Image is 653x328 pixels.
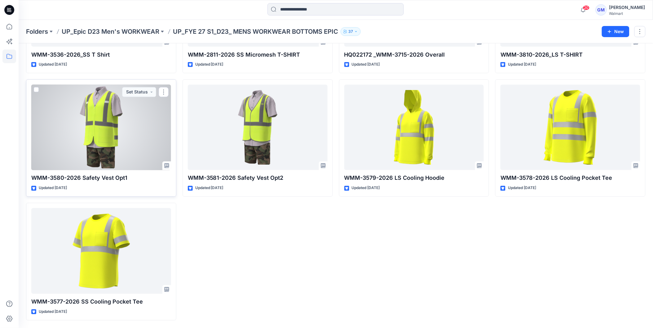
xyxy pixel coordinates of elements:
p: WMM-3536-2026_SS T Shirt [31,50,171,59]
p: WMM-3579-2026 LS Cooling Hoodie [344,174,484,183]
p: WMM-3577-2026 SS Cooling Pocket Tee [31,298,171,306]
p: Updated [DATE] [352,62,380,68]
p: WMM-3581-2026 Safety Vest Opt2 [188,174,328,183]
p: Updated [DATE] [195,185,223,192]
button: 37 [341,27,361,36]
p: WMM-2811-2026 SS Micromesh T-SHIRT [188,50,328,59]
a: WMM-3580-2026 Safety Vest Opt1 [31,85,171,170]
p: Updated [DATE] [352,185,380,192]
p: 37 [348,28,353,35]
p: WMM-3580-2026 Safety Vest Opt1 [31,174,171,183]
p: UP_FYE 27 S1_D23_ MENS WORKWEAR BOTTOMS EPIC [173,27,338,36]
p: Updated [DATE] [39,62,67,68]
span: 20 [583,5,590,10]
p: Updated [DATE] [508,185,536,192]
p: Updated [DATE] [39,185,67,192]
a: WMM-3579-2026 LS Cooling Hoodie [344,85,484,170]
button: New [602,26,629,37]
p: Updated [DATE] [195,62,223,68]
a: WMM-3577-2026 SS Cooling Pocket Tee [31,208,171,294]
p: Updated [DATE] [39,309,67,315]
a: Folders [26,27,48,36]
div: [PERSON_NAME] [609,4,645,11]
p: HQ022172 _WMM-3715-2026 Overall [344,50,484,59]
div: Walmart [609,11,645,16]
a: WMM-3581-2026 Safety Vest Opt2 [188,85,328,170]
p: Updated [DATE] [508,62,536,68]
div: GM [596,4,607,15]
a: WMM-3578-2026 LS Cooling Pocket Tee [501,85,640,170]
p: WMM-3578-2026 LS Cooling Pocket Tee [501,174,640,183]
a: UP_Epic D23 Men's WORKWEAR [62,27,159,36]
p: WMM-3810-2026_LS T-SHIRT [501,50,640,59]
